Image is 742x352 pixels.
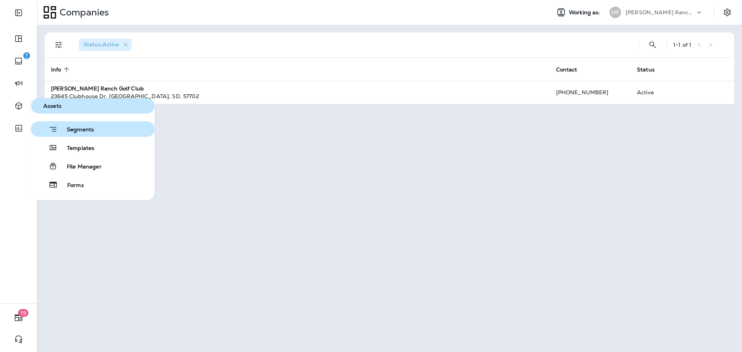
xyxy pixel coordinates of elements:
span: 19 [18,309,29,317]
span: Contact [556,66,577,73]
button: Templates [31,140,155,155]
span: Templates [58,145,94,152]
strong: [PERSON_NAME] Ranch Golf Club [51,85,144,92]
button: Filters [51,37,66,53]
div: 1 - 1 of 1 [673,42,691,48]
span: Segments [58,126,94,134]
button: Search Companies [645,37,660,53]
button: Settings [720,5,734,19]
span: Status [637,66,655,73]
span: Assets [34,103,151,109]
td: Active [631,81,684,104]
span: File Manager [58,163,102,171]
button: Expand Sidebar [8,5,29,20]
span: Working as: [569,9,602,16]
div: 23645 Clubhouse Dr , [GEOGRAPHIC_DATA] , SD , 57702 [51,92,544,100]
span: Status : Active [83,41,119,48]
button: Segments [31,121,155,137]
span: Info [51,66,61,73]
div: HR [609,7,621,18]
p: Companies [56,7,109,18]
span: Forms [58,182,84,189]
button: Assets [31,98,155,114]
p: [PERSON_NAME] Ranch Golf Club [626,9,695,15]
button: Forms [31,177,155,192]
td: [PHONE_NUMBER] [550,81,631,104]
button: File Manager [31,158,155,174]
